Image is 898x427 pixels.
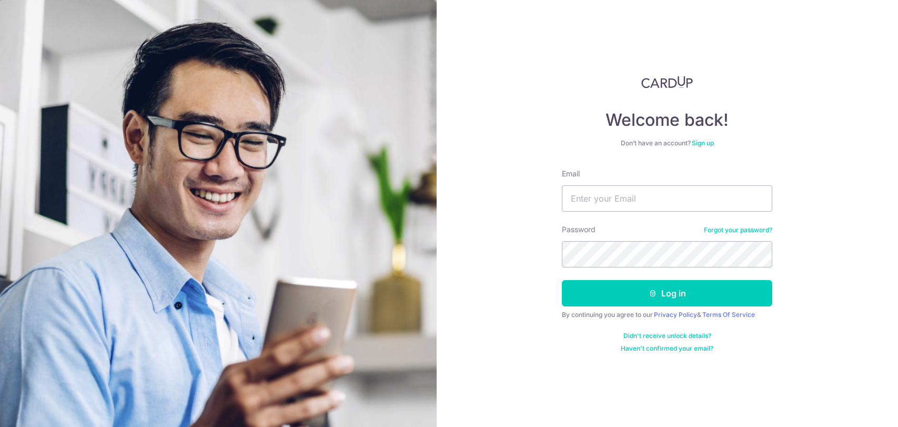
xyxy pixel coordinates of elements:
[562,110,772,131] h4: Welcome back!
[562,185,772,212] input: Enter your Email
[623,332,711,340] a: Didn't receive unlock details?
[692,139,714,147] a: Sign up
[562,280,772,306] button: Log in
[702,311,755,319] a: Terms Of Service
[654,311,697,319] a: Privacy Policy
[621,344,713,353] a: Haven't confirmed your email?
[704,226,772,234] a: Forgot your password?
[641,76,693,88] img: CardUp Logo
[562,168,580,179] label: Email
[562,139,772,147] div: Don’t have an account?
[562,311,772,319] div: By continuing you agree to our &
[562,224,596,235] label: Password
